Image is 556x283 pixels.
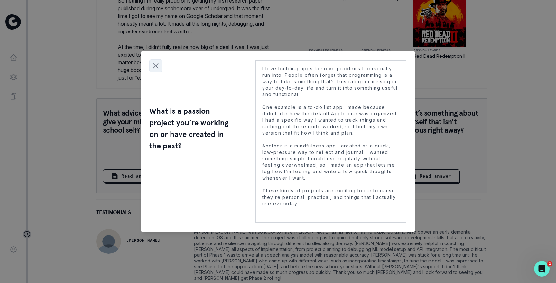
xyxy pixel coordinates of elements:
iframe: Intercom live chat [534,261,550,277]
p: What is a passion project you’re working on or have created in the past? [149,105,236,152]
p: Another is a mindfulness app I created as a quick, low-pressure way to reflect and journal. I wan... [262,143,400,181]
p: I love building apps to solve problems I personally run into. People often forget that programmin... [262,66,400,98]
span: 1 [547,261,552,266]
p: These kinds of projects are exciting to me because they’re personal, practical, and things that I... [262,188,400,207]
p: One example is a to-do list app I made because I didn’t like how the default Apple one was organi... [262,104,400,136]
button: Close modal [149,59,162,72]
